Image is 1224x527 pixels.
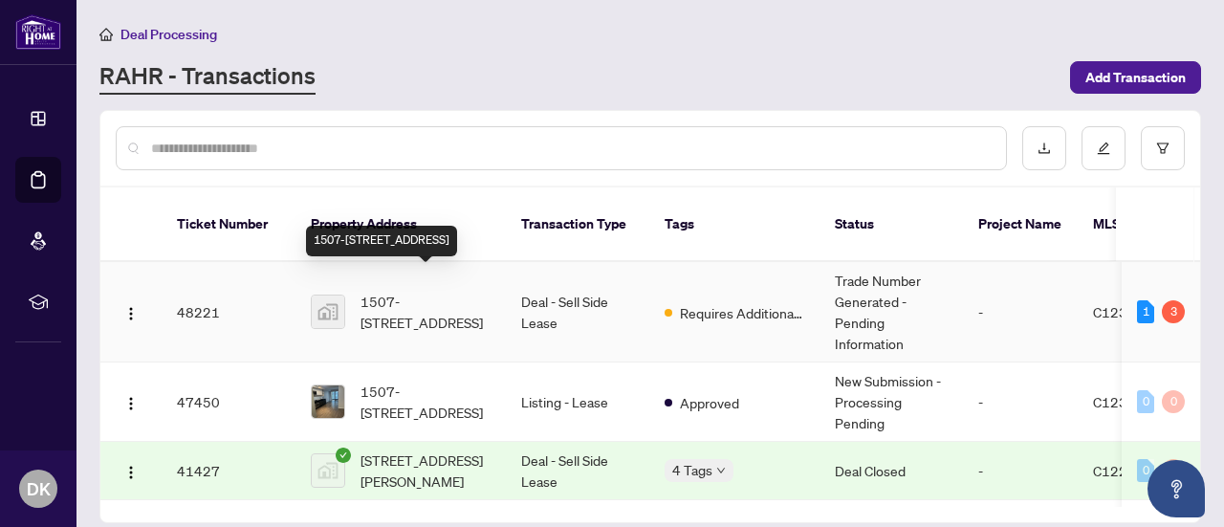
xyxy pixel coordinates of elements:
span: down [716,466,726,475]
span: 4 Tags [672,459,712,481]
td: Deal Closed [820,442,963,500]
span: [STREET_ADDRESS][PERSON_NAME] [361,450,491,492]
th: Property Address [295,187,506,262]
span: download [1038,142,1051,155]
button: Logo [116,386,146,417]
img: thumbnail-img [312,385,344,418]
img: thumbnail-img [312,454,344,487]
th: Tags [649,187,820,262]
button: filter [1141,126,1185,170]
td: 47450 [162,362,295,442]
div: 0 [1137,459,1154,482]
button: edit [1082,126,1126,170]
img: Logo [123,396,139,411]
button: download [1022,126,1066,170]
div: 0 [1162,390,1185,413]
div: 0 [1137,390,1154,413]
th: Transaction Type [506,187,649,262]
button: Logo [116,455,146,486]
a: RAHR - Transactions [99,60,316,95]
th: MLS # [1078,187,1192,262]
span: 1507-[STREET_ADDRESS] [361,381,491,423]
span: C12237491 [1093,462,1170,479]
td: Deal - Sell Side Lease [506,442,649,500]
button: Open asap [1147,460,1205,517]
th: Ticket Number [162,187,295,262]
th: Project Name [963,187,1078,262]
td: Trade Number Generated - Pending Information [820,262,963,362]
button: Add Transaction [1070,61,1201,94]
span: Requires Additional Docs [680,302,804,323]
td: - [963,262,1078,362]
td: 48221 [162,262,295,362]
td: - [963,362,1078,442]
td: - [963,442,1078,500]
button: Logo [116,296,146,327]
td: New Submission - Processing Pending [820,362,963,442]
span: filter [1156,142,1169,155]
span: Deal Processing [120,26,217,43]
span: home [99,28,113,41]
td: Deal - Sell Side Lease [506,262,649,362]
th: Status [820,187,963,262]
span: DK [27,475,51,502]
span: Add Transaction [1085,62,1186,93]
span: 1507-[STREET_ADDRESS] [361,291,491,333]
div: 3 [1162,300,1185,323]
img: thumbnail-img [312,296,344,328]
img: logo [15,14,61,50]
td: Listing - Lease [506,362,649,442]
img: Logo [123,306,139,321]
span: C12326451 [1093,393,1170,410]
span: C12326451 [1093,303,1170,320]
span: edit [1097,142,1110,155]
div: 0 [1162,459,1185,482]
span: Approved [680,392,739,413]
span: check-circle [336,448,351,463]
img: Logo [123,465,139,480]
div: 1507-[STREET_ADDRESS] [306,226,457,256]
div: 1 [1137,300,1154,323]
td: 41427 [162,442,295,500]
